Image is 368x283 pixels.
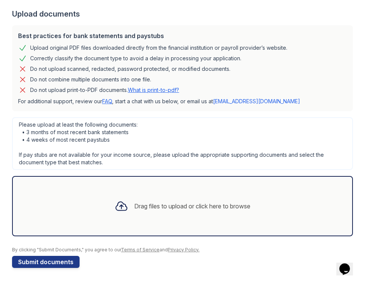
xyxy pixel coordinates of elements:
div: Correctly classify the document type to avoid a delay in processing your application. [30,54,241,63]
a: [EMAIL_ADDRESS][DOMAIN_NAME] [213,98,300,104]
iframe: chat widget [336,253,360,275]
div: By clicking "Submit Documents," you agree to our and [12,247,356,253]
button: Submit documents [12,256,80,268]
div: Do not combine multiple documents into one file. [30,75,151,84]
a: What is print-to-pdf? [128,87,179,93]
p: For additional support, review our , start a chat with us below, or email us at [18,98,347,105]
p: Do not upload print-to-PDF documents. [30,86,179,94]
div: Please upload at least the following documents: • 3 months of most recent bank statements • 4 wee... [12,117,353,170]
div: Drag files to upload or click here to browse [134,202,250,211]
a: Privacy Policy. [168,247,199,252]
div: Do not upload scanned, redacted, password protected, or modified documents. [30,64,230,73]
div: Upload documents [12,9,356,19]
a: FAQ [102,98,112,104]
div: Best practices for bank statements and paystubs [18,31,347,40]
div: Upload original PDF files downloaded directly from the financial institution or payroll provider’... [30,43,287,52]
a: Terms of Service [121,247,159,252]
